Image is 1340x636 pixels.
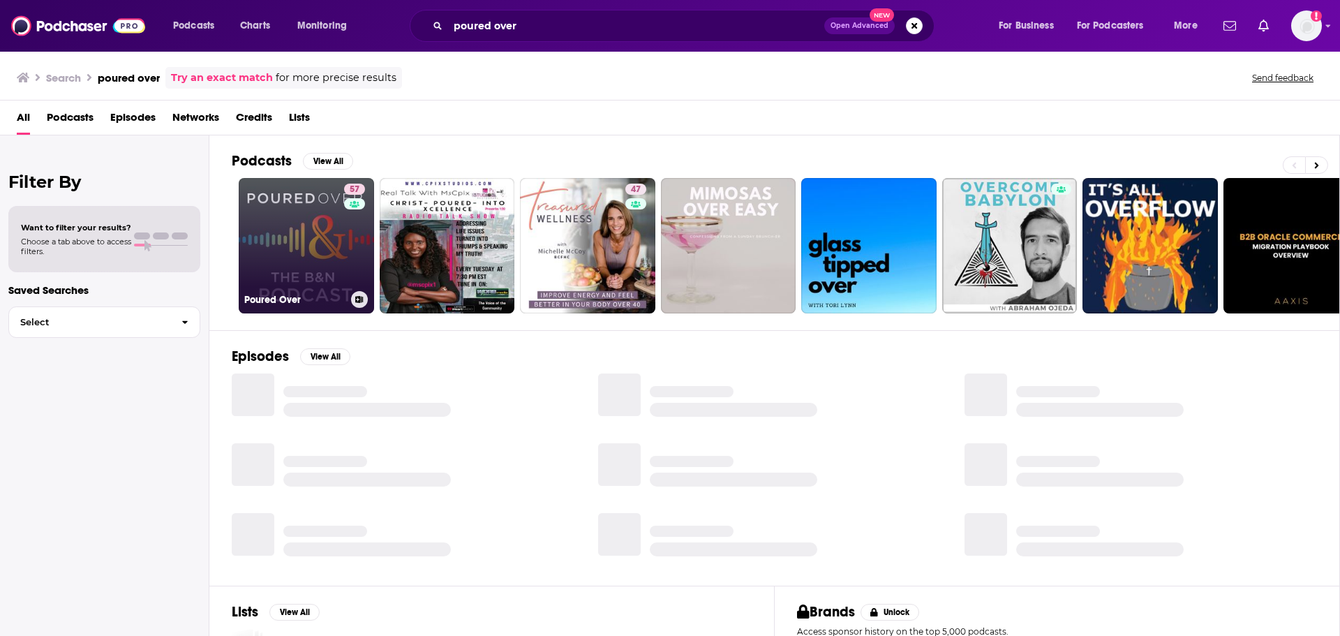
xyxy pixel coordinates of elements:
[870,8,895,22] span: New
[350,183,359,197] span: 57
[163,15,232,37] button: open menu
[861,604,920,621] button: Unlock
[303,153,353,170] button: View All
[300,348,350,365] button: View All
[1291,10,1322,41] span: Logged in as smeizlik
[47,106,94,135] a: Podcasts
[989,15,1071,37] button: open menu
[21,223,131,232] span: Want to filter your results?
[423,10,948,42] div: Search podcasts, credits, & more...
[244,294,345,306] h3: Poured Over
[8,306,200,338] button: Select
[269,604,320,621] button: View All
[831,22,888,29] span: Open Advanced
[797,603,855,621] h2: Brands
[240,16,270,36] span: Charts
[239,178,374,313] a: 57Poured Over
[232,603,258,621] h2: Lists
[520,178,655,313] a: 47
[172,106,219,135] a: Networks
[625,184,646,195] a: 47
[344,184,365,195] a: 57
[631,183,641,197] span: 47
[21,237,131,256] span: Choose a tab above to access filters.
[232,152,353,170] a: PodcastsView All
[232,348,350,365] a: EpisodesView All
[231,15,278,37] a: Charts
[289,106,310,135] a: Lists
[110,106,156,135] a: Episodes
[1068,15,1164,37] button: open menu
[297,16,347,36] span: Monitoring
[8,172,200,192] h2: Filter By
[448,15,824,37] input: Search podcasts, credits, & more...
[276,70,396,86] span: for more precise results
[46,71,81,84] h3: Search
[1164,15,1215,37] button: open menu
[173,16,214,36] span: Podcasts
[11,13,145,39] img: Podchaser - Follow, Share and Rate Podcasts
[999,16,1054,36] span: For Business
[1248,72,1318,84] button: Send feedback
[9,318,170,327] span: Select
[1077,16,1144,36] span: For Podcasters
[824,17,895,34] button: Open AdvancedNew
[1311,10,1322,22] svg: Add a profile image
[236,106,272,135] a: Credits
[288,15,365,37] button: open menu
[17,106,30,135] a: All
[1174,16,1198,36] span: More
[232,603,320,621] a: ListsView All
[8,283,200,297] p: Saved Searches
[232,348,289,365] h2: Episodes
[1218,14,1242,38] a: Show notifications dropdown
[1291,10,1322,41] button: Show profile menu
[98,71,160,84] h3: poured over
[1253,14,1274,38] a: Show notifications dropdown
[232,152,292,170] h2: Podcasts
[1291,10,1322,41] img: User Profile
[171,70,273,86] a: Try an exact match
